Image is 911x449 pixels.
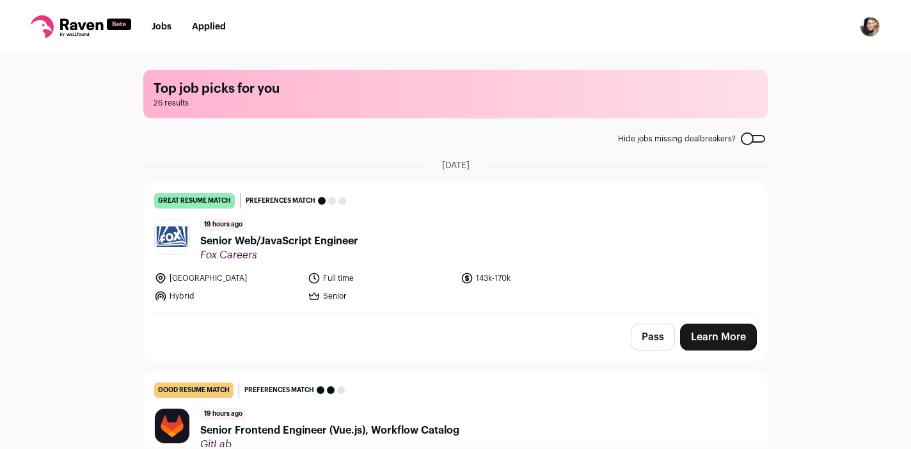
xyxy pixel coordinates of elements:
[200,233,358,249] span: Senior Web/JavaScript Engineer
[200,219,246,231] span: 19 hours ago
[154,80,757,98] h1: Top job picks for you
[154,382,234,398] div: good resume match
[461,272,606,285] li: 143k-170k
[200,249,358,262] span: Fox Careers
[192,22,226,31] a: Applied
[200,408,246,420] span: 19 hours ago
[308,272,454,285] li: Full time
[618,134,736,144] span: Hide jobs missing dealbreakers?
[155,219,189,254] img: 044058b2bfc54d7b670c33ac1429985dae4866d329a6957fb89d2424d186b25e.jpg
[631,324,675,351] button: Pass
[200,423,459,438] span: Senior Frontend Engineer (Vue.js), Workflow Catalog
[154,272,300,285] li: [GEOGRAPHIC_DATA]
[860,17,880,37] img: 12982139-medium_jpg
[154,193,235,209] div: great resume match
[154,98,757,108] span: 26 results
[244,384,314,397] span: Preferences match
[442,159,470,172] span: [DATE]
[154,290,300,303] li: Hybrid
[860,17,880,37] button: Open dropdown
[680,324,757,351] a: Learn More
[246,194,315,207] span: Preferences match
[144,183,767,313] a: great resume match Preferences match 19 hours ago Senior Web/JavaScript Engineer Fox Careers [GEO...
[152,22,171,31] a: Jobs
[155,409,189,443] img: f010367c920b3ef2949ccc9270fd211fc88b2a4dd05f6208a3f8971a9efb9c26.jpg
[308,290,454,303] li: Senior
